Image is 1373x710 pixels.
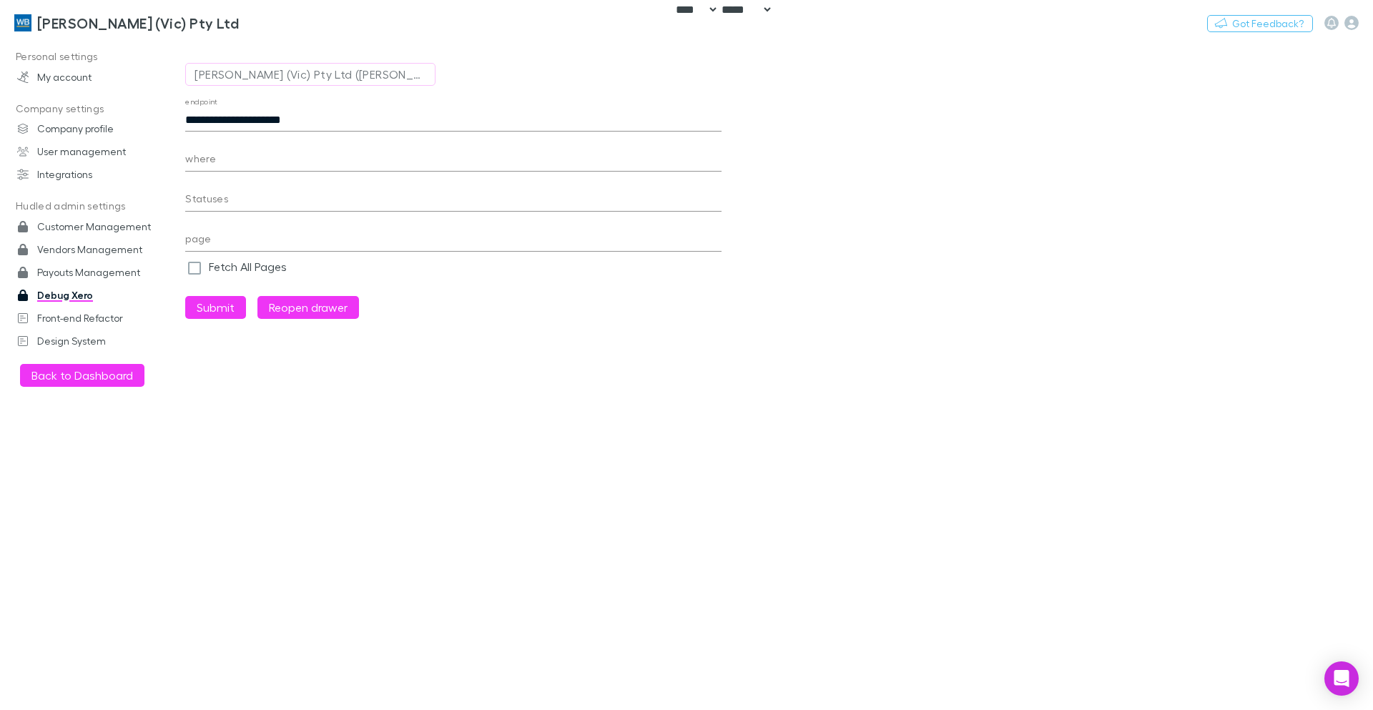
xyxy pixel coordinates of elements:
[3,307,193,330] a: Front-end Refactor
[3,100,193,118] p: Company settings
[3,117,193,140] a: Company profile
[14,14,31,31] img: William Buck (Vic) Pty Ltd's Logo
[3,284,193,307] a: Debug Xero
[185,97,217,107] label: endpoint
[185,296,246,319] button: Submit
[3,48,193,66] p: Personal settings
[3,261,193,284] a: Payouts Management
[3,330,193,352] a: Design System
[3,238,193,261] a: Vendors Management
[3,215,193,238] a: Customer Management
[195,66,426,83] div: [PERSON_NAME] (Vic) Pty Ltd ([PERSON_NAME][EMAIL_ADDRESS][DOMAIN_NAME]) (RECHARGLY - RECHARGE_AF)
[3,163,193,186] a: Integrations
[20,364,144,387] button: Back to Dashboard
[6,6,247,40] a: [PERSON_NAME] (Vic) Pty Ltd
[3,197,193,215] p: Hudled admin settings
[1324,661,1359,696] div: Open Intercom Messenger
[3,140,193,163] a: User management
[257,296,359,319] button: Reopen drawer
[3,66,193,89] a: My account
[185,63,435,86] button: [PERSON_NAME] (Vic) Pty Ltd ([PERSON_NAME][EMAIL_ADDRESS][DOMAIN_NAME]) (RECHARGLY - RECHARGE_AF)
[37,14,239,31] h3: [PERSON_NAME] (Vic) Pty Ltd
[1207,15,1313,32] button: Got Feedback?
[209,258,287,275] label: Fetch All Pages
